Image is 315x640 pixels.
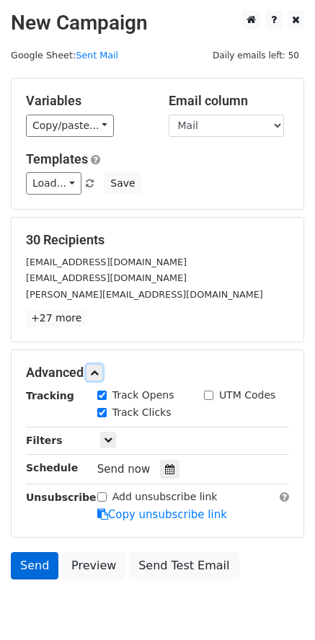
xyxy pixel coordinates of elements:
strong: Tracking [26,390,74,401]
small: [EMAIL_ADDRESS][DOMAIN_NAME] [26,257,187,267]
a: Templates [26,151,88,166]
h2: New Campaign [11,11,304,35]
h5: 30 Recipients [26,232,289,248]
small: [EMAIL_ADDRESS][DOMAIN_NAME] [26,272,187,283]
a: Copy unsubscribe link [97,508,227,521]
span: Daily emails left: 50 [208,48,304,63]
small: Google Sheet: [11,50,118,61]
a: Send Test Email [129,552,239,579]
a: Load... [26,172,81,195]
h5: Advanced [26,365,289,381]
label: UTM Codes [219,388,275,403]
label: Track Clicks [112,405,172,420]
h5: Email column [169,93,290,109]
strong: Unsubscribe [26,492,97,503]
a: Sent Mail [76,50,118,61]
a: Copy/paste... [26,115,114,137]
strong: Filters [26,435,63,446]
a: Daily emails left: 50 [208,50,304,61]
h5: Variables [26,93,147,109]
button: Save [104,172,141,195]
div: 聊天小工具 [243,571,315,640]
small: [PERSON_NAME][EMAIL_ADDRESS][DOMAIN_NAME] [26,289,263,300]
span: Send now [97,463,151,476]
label: Add unsubscribe link [112,489,218,505]
a: Preview [62,552,125,579]
label: Track Opens [112,388,174,403]
a: +27 more [26,309,86,327]
iframe: Chat Widget [243,571,315,640]
a: Send [11,552,58,579]
strong: Schedule [26,462,78,474]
